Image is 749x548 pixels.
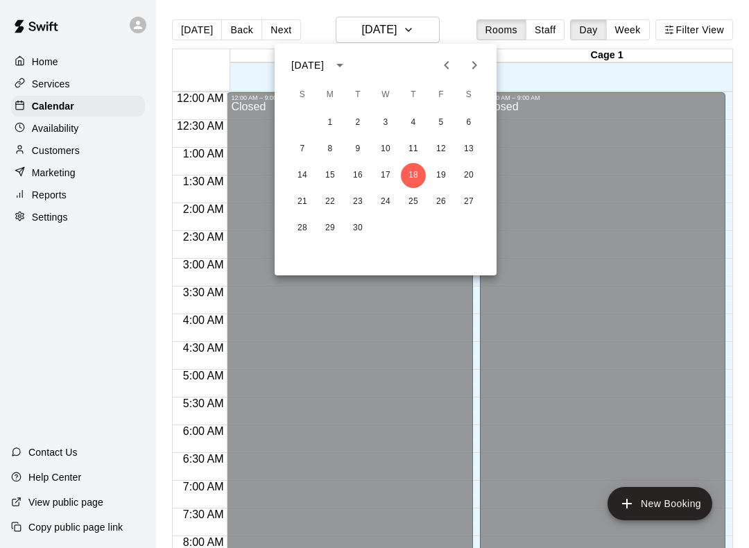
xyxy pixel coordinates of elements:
button: 5 [429,110,454,135]
div: [DATE] [291,58,324,73]
button: 12 [429,137,454,162]
button: 7 [290,137,315,162]
button: Next month [460,51,488,79]
button: 21 [290,189,315,214]
button: 30 [345,216,370,241]
button: 22 [318,189,343,214]
button: 23 [345,189,370,214]
button: 3 [373,110,398,135]
button: 17 [373,163,398,188]
button: 15 [318,163,343,188]
button: Previous month [433,51,460,79]
button: calendar view is open, switch to year view [328,53,352,77]
button: 4 [401,110,426,135]
button: 28 [290,216,315,241]
span: Sunday [290,81,315,109]
button: 2 [345,110,370,135]
button: 20 [456,163,481,188]
button: 8 [318,137,343,162]
span: Friday [429,81,454,109]
button: 9 [345,137,370,162]
button: 13 [456,137,481,162]
button: 27 [456,189,481,214]
button: 19 [429,163,454,188]
button: 24 [373,189,398,214]
button: 10 [373,137,398,162]
button: 26 [429,189,454,214]
span: Wednesday [373,81,398,109]
button: 1 [318,110,343,135]
span: Thursday [401,81,426,109]
button: 18 [401,163,426,188]
span: Tuesday [345,81,370,109]
span: Saturday [456,81,481,109]
button: 16 [345,163,370,188]
button: 11 [401,137,426,162]
span: Monday [318,81,343,109]
button: 6 [456,110,481,135]
button: 14 [290,163,315,188]
button: 29 [318,216,343,241]
button: 25 [401,189,426,214]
